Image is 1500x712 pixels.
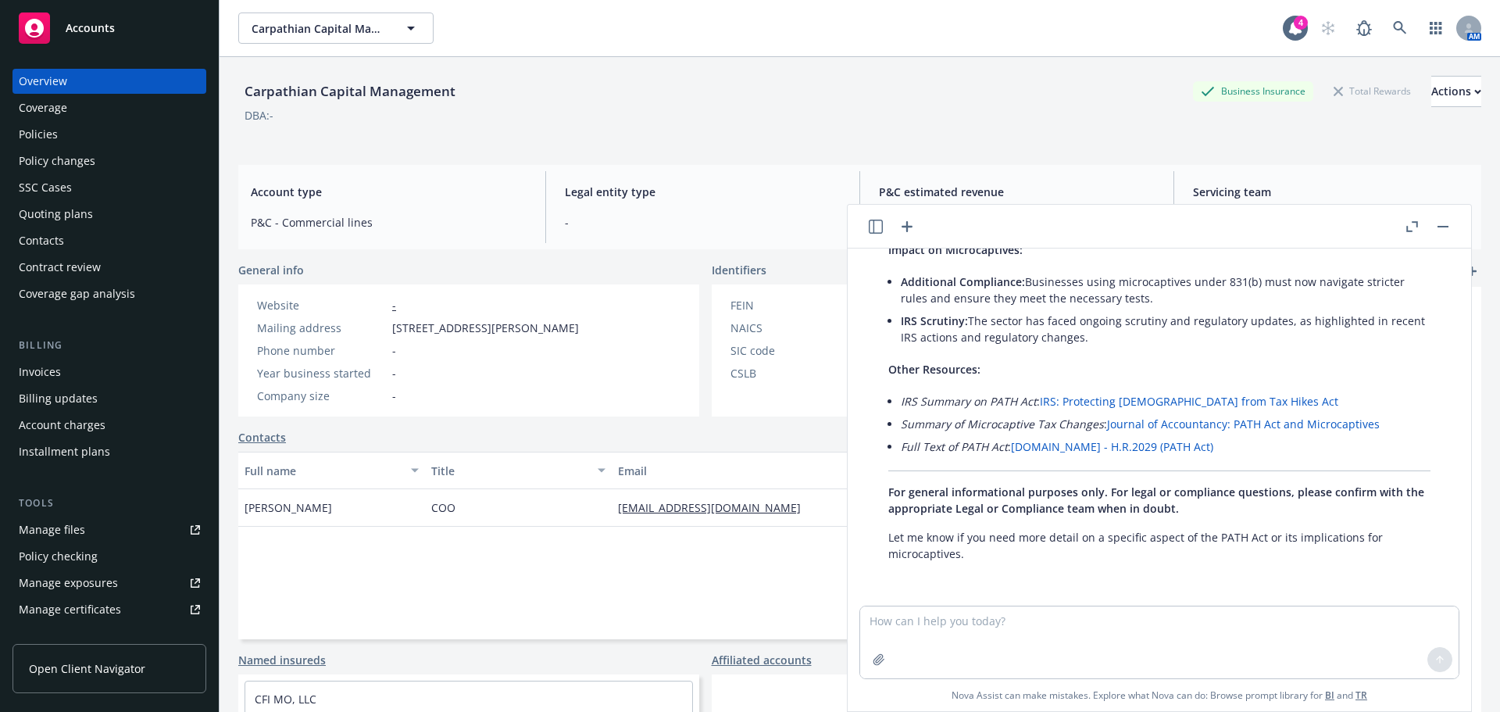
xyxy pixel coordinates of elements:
[19,95,67,120] div: Coverage
[245,107,273,123] div: DBA: -
[1193,184,1469,200] span: Servicing team
[901,309,1430,349] li: The sector has faced ongoing scrutiny and regulatory updates, as highlighted in recent IRS action...
[12,624,206,649] a: Manage claims
[257,342,386,359] div: Phone number
[19,571,118,596] div: Manage exposures
[238,652,326,668] a: Named insureds
[12,517,206,542] a: Manage files
[12,95,206,120] a: Coverage
[257,297,386,313] div: Website
[19,175,72,200] div: SSC Cases
[19,148,95,174] div: Policy changes
[730,342,859,359] div: SIC code
[901,274,1025,289] span: Additional Compliance:
[1011,439,1213,454] a: [DOMAIN_NAME] - H.R.2029 (PATH Act)
[257,320,386,336] div: Mailing address
[238,81,462,102] div: Carpathian Capital Management
[12,496,206,511] div: Tools
[431,463,588,479] div: Title
[901,439,1008,454] em: Full Text of PATH Act
[730,297,859,313] div: FEIN
[19,597,121,622] div: Manage certificates
[392,342,396,359] span: -
[12,338,206,353] div: Billing
[19,386,98,411] div: Billing updates
[12,69,206,94] a: Overview
[12,202,206,227] a: Quoting plans
[1193,81,1313,101] div: Business Insurance
[19,255,101,280] div: Contract review
[1107,417,1380,431] a: Journal of Accountancy: PATH Act and Microcaptives
[392,388,396,404] span: -
[29,660,145,677] span: Open Client Navigator
[12,281,206,306] a: Coverage gap analysis
[618,500,813,515] a: [EMAIL_ADDRESS][DOMAIN_NAME]
[431,499,455,516] span: COO
[252,20,387,37] span: Carpathian Capital Management
[19,360,61,385] div: Invoices
[19,544,98,569] div: Policy checking
[901,394,1037,409] em: IRS Summary on PATH Act
[901,413,1430,435] li: :
[392,365,396,381] span: -
[730,320,859,336] div: NAICS
[901,270,1430,309] li: Businesses using microcaptives under 831(b) must now navigate stricter rules and ensure they meet...
[19,228,64,253] div: Contacts
[238,429,286,445] a: Contacts
[888,242,1023,257] span: Impact on Microcaptives:
[19,413,105,438] div: Account charges
[1462,262,1481,281] a: add
[1348,13,1380,44] a: Report a Bug
[392,320,579,336] span: [STREET_ADDRESS][PERSON_NAME]
[392,298,396,313] a: -
[854,679,1465,711] span: Nova Assist can make mistakes. Explore what Nova can do: Browse prompt library for and
[19,202,93,227] div: Quoting plans
[19,624,98,649] div: Manage claims
[238,262,304,278] span: General info
[1326,81,1419,101] div: Total Rewards
[12,228,206,253] a: Contacts
[879,184,1155,200] span: P&C estimated revenue
[901,417,1104,431] em: Summary of Microcaptive Tax Changes
[425,452,612,489] button: Title
[251,184,527,200] span: Account type
[901,435,1430,458] li: :
[19,439,110,464] div: Installment plans
[1040,394,1338,409] a: IRS: Protecting [DEMOGRAPHIC_DATA] from Tax Hikes Act
[1312,13,1344,44] a: Start snowing
[730,365,859,381] div: CSLB
[888,485,1424,516] span: For general informational purposes only. For legal or compliance questions, please confirm with t...
[1431,77,1481,106] div: Actions
[901,390,1430,413] li: :
[238,452,425,489] button: Full name
[12,386,206,411] a: Billing updates
[565,184,841,200] span: Legal entity type
[12,122,206,147] a: Policies
[12,360,206,385] a: Invoices
[238,13,434,44] button: Carpathian Capital Management
[19,69,67,94] div: Overview
[12,6,206,50] a: Accounts
[1431,76,1481,107] button: Actions
[19,281,135,306] div: Coverage gap analysis
[19,517,85,542] div: Manage files
[1294,16,1308,30] div: 4
[565,214,841,231] span: -
[712,652,812,668] a: Affiliated accounts
[1420,13,1452,44] a: Switch app
[1384,13,1416,44] a: Search
[12,255,206,280] a: Contract review
[12,413,206,438] a: Account charges
[12,544,206,569] a: Policy checking
[888,362,980,377] span: Other Resources:
[1325,689,1334,702] a: BI
[12,439,206,464] a: Installment plans
[245,463,402,479] div: Full name
[19,122,58,147] div: Policies
[12,571,206,596] a: Manage exposures
[901,313,968,328] span: IRS Scrutiny:
[12,175,206,200] a: SSC Cases
[255,692,316,707] a: CFI MO, LLC
[251,214,527,231] span: P&C - Commercial lines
